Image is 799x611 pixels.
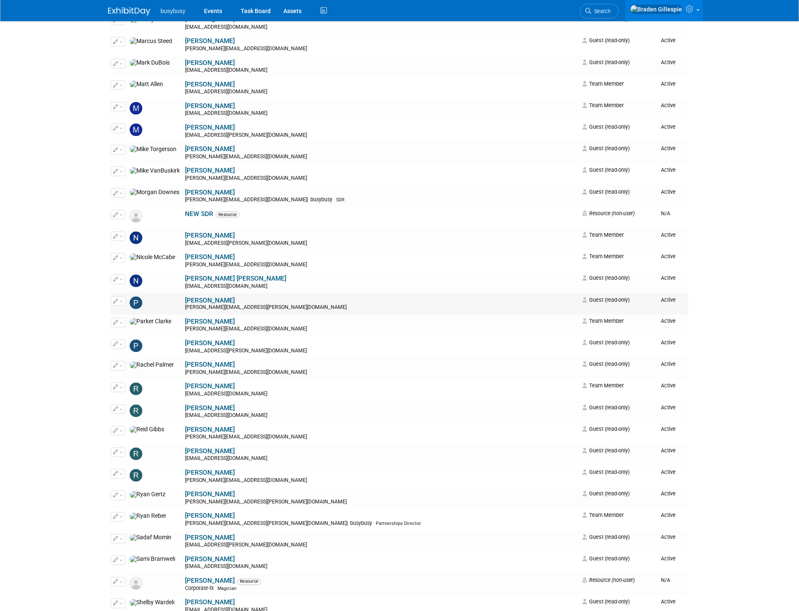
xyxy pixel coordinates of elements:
a: [PERSON_NAME] [185,405,235,412]
a: [PERSON_NAME] [185,318,235,326]
div: [PERSON_NAME][EMAIL_ADDRESS][DOMAIN_NAME] [185,175,577,182]
span: Guest (read-only) [582,448,630,454]
span: Active [661,275,676,281]
span: Active [661,405,676,411]
img: Resource [130,577,142,590]
a: [PERSON_NAME] [185,599,235,606]
span: Search [591,8,611,14]
span: Corporate-fx [185,586,216,592]
span: Active [661,361,676,368]
span: Active [661,556,676,562]
img: Meg Zolnierowicz [130,124,142,136]
a: [PERSON_NAME] [185,124,235,131]
span: Guest (read-only) [582,426,630,433]
span: | [347,521,348,527]
a: [PERSON_NAME] [185,512,235,520]
span: Active [661,37,676,43]
span: Guest (read-only) [582,599,630,605]
span: busybusy [160,8,185,14]
span: Resource [216,212,239,218]
div: [EMAIL_ADDRESS][DOMAIN_NAME] [185,564,577,570]
a: NEW SDR [185,210,213,218]
div: [EMAIL_ADDRESS][DOMAIN_NAME] [185,89,577,95]
div: [EMAIL_ADDRESS][DOMAIN_NAME] [185,456,577,462]
img: Marcus Steed [130,38,172,45]
img: Matt Allen [130,81,163,88]
span: busybusy [348,521,375,527]
img: Rachel Palmer [130,362,174,369]
div: [EMAIL_ADDRESS][DOMAIN_NAME] [185,283,577,290]
span: Active [661,512,676,519]
span: Active [661,189,676,195]
span: Team Member [582,383,624,389]
img: Morgan Downes [130,189,179,196]
a: [PERSON_NAME] [185,469,235,477]
img: Nicole McCabe [130,254,175,261]
a: [PERSON_NAME] [185,232,235,239]
img: Mike Torgerson [130,146,177,153]
div: [PERSON_NAME][EMAIL_ADDRESS][PERSON_NAME][DOMAIN_NAME] [185,499,577,506]
span: Partnerships Director [376,521,421,527]
img: Nick Bush [130,232,142,244]
span: Active [661,167,676,173]
a: [PERSON_NAME] [185,340,235,347]
img: Sadaf Momin [130,534,171,542]
div: [PERSON_NAME][EMAIL_ADDRESS][DOMAIN_NAME] [185,326,577,333]
div: [EMAIL_ADDRESS][DOMAIN_NAME] [185,413,577,419]
span: Guest (read-only) [582,556,630,562]
a: [PERSON_NAME] [185,534,235,542]
span: | [307,197,308,203]
span: Active [661,599,676,605]
div: [PERSON_NAME][EMAIL_ADDRESS][DOMAIN_NAME] [185,262,577,268]
div: [EMAIL_ADDRESS][PERSON_NAME][DOMAIN_NAME] [185,240,577,247]
span: SDR [336,197,345,203]
span: Team Member [582,318,624,324]
span: N/A [661,210,670,216]
span: Guest (read-only) [582,361,630,368]
span: Active [661,297,676,303]
div: [EMAIL_ADDRESS][DOMAIN_NAME] [185,391,577,398]
span: Resource [237,579,261,585]
span: Team Member [582,81,624,87]
div: [EMAIL_ADDRESS][PERSON_NAME][DOMAIN_NAME] [185,132,577,139]
span: Active [661,491,676,497]
div: [PERSON_NAME][EMAIL_ADDRESS][DOMAIN_NAME] [185,197,577,203]
img: Reauna Stanford [130,405,142,417]
span: Guest (read-only) [582,340,630,346]
span: Active [661,534,676,541]
a: [PERSON_NAME] [185,491,235,498]
a: [PERSON_NAME] [185,167,235,174]
div: [EMAIL_ADDRESS][DOMAIN_NAME] [185,67,577,74]
span: Active [661,426,676,433]
img: Shelby Wardell [130,599,174,607]
span: Team Member [582,102,624,108]
a: [PERSON_NAME] [185,37,235,45]
div: [EMAIL_ADDRESS][PERSON_NAME][DOMAIN_NAME] [185,542,577,549]
img: Nihoa Kaonohi [130,275,142,287]
a: [PERSON_NAME] [185,297,235,304]
img: Requel Lewis [130,448,142,460]
a: [PERSON_NAME] [185,556,235,563]
span: Team Member [582,512,624,519]
img: Braden Gillespie [630,5,682,14]
span: N/A [661,577,670,584]
img: Parker Clarke [130,318,171,326]
a: [PERSON_NAME] [185,253,235,261]
span: Active [661,145,676,151]
span: Team Member [582,232,624,238]
span: Guest (read-only) [582,145,630,151]
span: busybusy [308,197,335,203]
div: [PERSON_NAME][EMAIL_ADDRESS][DOMAIN_NAME] [185,154,577,160]
span: Active [661,253,676,260]
img: Ryan Reber [130,513,166,520]
span: Magician [217,586,236,592]
span: Resource (non-user) [582,210,635,216]
div: [EMAIL_ADDRESS][DOMAIN_NAME] [185,110,577,117]
div: [PERSON_NAME][EMAIL_ADDRESS][DOMAIN_NAME] [185,370,577,376]
span: Guest (read-only) [582,405,630,411]
img: ExhibitDay [108,7,150,16]
a: [PERSON_NAME] [PERSON_NAME] [185,275,286,282]
a: [PERSON_NAME] [185,81,235,88]
a: [PERSON_NAME] [185,577,235,585]
span: Guest (read-only) [582,491,630,497]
